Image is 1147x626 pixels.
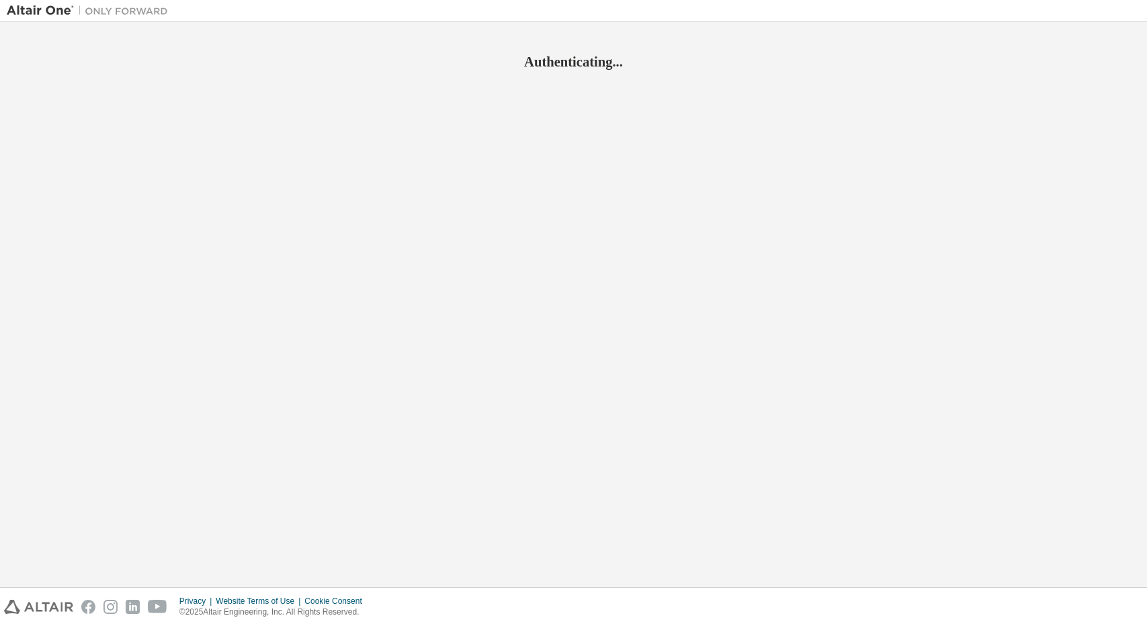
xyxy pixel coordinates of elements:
[126,600,140,614] img: linkedin.svg
[81,600,95,614] img: facebook.svg
[103,600,118,614] img: instagram.svg
[179,596,216,607] div: Privacy
[179,607,370,618] p: © 2025 Altair Engineering, Inc. All Rights Reserved.
[148,600,167,614] img: youtube.svg
[4,600,73,614] img: altair_logo.svg
[7,4,175,17] img: Altair One
[7,53,1140,71] h2: Authenticating...
[216,596,304,607] div: Website Terms of Use
[304,596,370,607] div: Cookie Consent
